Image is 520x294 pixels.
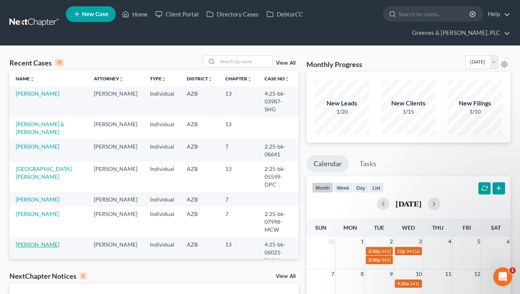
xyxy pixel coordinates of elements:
span: 3:30p [368,257,380,263]
a: Case Nounfold_more [265,76,290,82]
td: Individual [144,117,181,139]
h2: [DATE] [396,200,421,208]
td: 13 [219,117,258,139]
td: 13 [219,162,258,192]
td: [PERSON_NAME] [88,117,144,139]
div: 1/10 [447,108,502,116]
a: Attorneyunfold_more [94,76,124,82]
a: [PERSON_NAME] [16,241,59,248]
span: 5 [476,237,481,246]
td: 4:25-bk-03987-SHG [258,86,299,116]
span: 341(a) meeting for [PERSON_NAME] [381,248,457,254]
td: AZB [181,192,219,207]
span: 12p [397,248,405,254]
i: unfold_more [30,77,35,82]
span: 10 [415,269,423,279]
td: 4:25-bk-06021-BMW [258,237,299,267]
td: 2:25-bk-08641 [258,139,299,162]
div: New Leads [314,99,369,108]
a: [PERSON_NAME] [16,196,59,203]
td: 2:25-bk-05599-DPC [258,162,299,192]
span: 7 [330,269,335,279]
span: Tue [374,224,384,231]
span: 341(a) meeting for [PERSON_NAME] [406,248,482,254]
span: Wed [402,224,415,231]
td: 7 [219,192,258,207]
a: Directory Cases [203,7,263,21]
h3: Monthly Progress [307,60,362,69]
td: [PERSON_NAME] [88,237,144,267]
td: Individual [144,237,181,267]
td: Individual [144,207,181,237]
a: View All [276,274,296,279]
a: [PERSON_NAME] [16,143,59,150]
span: 3:30p [368,248,380,254]
span: 12 [473,269,481,279]
td: AZB [181,117,219,139]
input: Search by name... [399,7,471,21]
button: week [333,182,353,193]
div: NextChapter Notices [9,271,87,281]
td: [PERSON_NAME] [88,139,144,162]
a: Calendar [307,155,349,172]
a: [PERSON_NAME] [16,90,59,97]
td: Individual [144,162,181,192]
div: 0 [80,272,87,279]
div: 15 [55,59,64,66]
a: DebtorCC [263,7,307,21]
span: Sun [315,224,327,231]
span: 31 [327,237,335,246]
span: 11 [444,269,452,279]
a: [GEOGRAPHIC_DATA][PERSON_NAME] [16,165,72,180]
i: unfold_more [162,77,166,82]
button: list [369,182,384,193]
span: 9:30a [397,281,409,287]
div: 1/15 [381,108,436,116]
div: New Clients [381,99,436,108]
iframe: Intercom live chat [493,267,512,286]
a: Help [484,7,510,21]
td: [PERSON_NAME] [88,86,144,116]
a: Tasks [352,155,383,172]
span: 341(a) meeting for [PERSON_NAME] [381,257,457,263]
a: [PERSON_NAME] & [PERSON_NAME] [16,121,64,135]
td: AZB [181,86,219,116]
span: 9 [389,269,394,279]
i: unfold_more [119,77,124,82]
a: View All [276,60,296,66]
span: 2 [389,237,394,246]
div: New Filings [447,99,502,108]
span: Sat [491,224,501,231]
span: 1 [360,237,365,246]
td: [PERSON_NAME] [88,192,144,207]
a: Nameunfold_more [16,76,35,82]
td: [PERSON_NAME] [88,207,144,237]
a: Client Portal [151,7,203,21]
td: [PERSON_NAME] [88,162,144,192]
td: Individual [144,192,181,207]
td: 13 [219,237,258,267]
button: day [353,182,369,193]
span: Mon [343,224,357,231]
a: Home [118,7,151,21]
button: month [312,182,333,193]
td: 7 [219,139,258,162]
a: Chapterunfold_more [225,76,252,82]
a: Greeves & [PERSON_NAME], PLC [408,26,510,40]
td: AZB [181,139,219,162]
i: unfold_more [208,77,213,82]
span: 6 [506,237,511,246]
i: unfold_more [247,77,252,82]
td: Individual [144,86,181,116]
td: 7 [219,207,258,237]
div: 1/20 [314,108,369,116]
span: New Case [82,11,108,17]
td: AZB [181,162,219,192]
span: 3 [418,237,423,246]
td: Individual [144,139,181,162]
i: unfold_more [285,77,290,82]
span: Fri [463,224,471,231]
span: 4 [447,237,452,246]
td: 2:25-bk-07998-MCW [258,207,299,237]
a: Typeunfold_more [150,76,166,82]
